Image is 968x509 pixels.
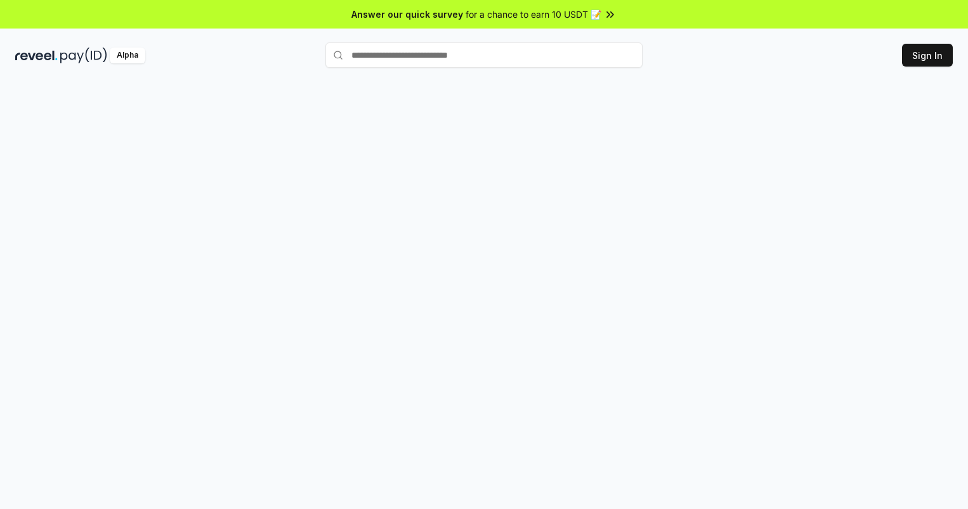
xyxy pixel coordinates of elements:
div: Alpha [110,48,145,63]
img: reveel_dark [15,48,58,63]
span: for a chance to earn 10 USDT 📝 [466,8,601,21]
button: Sign In [902,44,953,67]
img: pay_id [60,48,107,63]
span: Answer our quick survey [351,8,463,21]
